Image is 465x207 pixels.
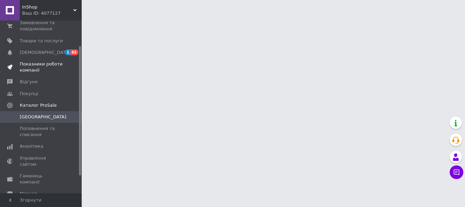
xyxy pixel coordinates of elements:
[20,143,43,149] span: Аналітика
[20,125,63,138] span: Поповнення та списання
[20,38,63,44] span: Товари та послуги
[20,191,37,197] span: Маркет
[20,79,37,85] span: Відгуки
[450,165,463,179] button: Чат з покупцем
[20,155,63,167] span: Управління сайтом
[20,20,63,32] span: Замовлення та повідомлення
[22,4,73,10] span: InShop
[22,10,82,16] div: Ваш ID: 4077127
[20,173,63,185] span: Гаманець компанії
[20,102,57,108] span: Каталог ProSale
[65,49,70,55] span: 1
[20,114,66,120] span: [GEOGRAPHIC_DATA]
[20,49,70,56] span: [DEMOGRAPHIC_DATA]
[20,61,63,73] span: Показники роботи компанії
[70,49,78,55] span: 43
[20,91,38,97] span: Покупці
